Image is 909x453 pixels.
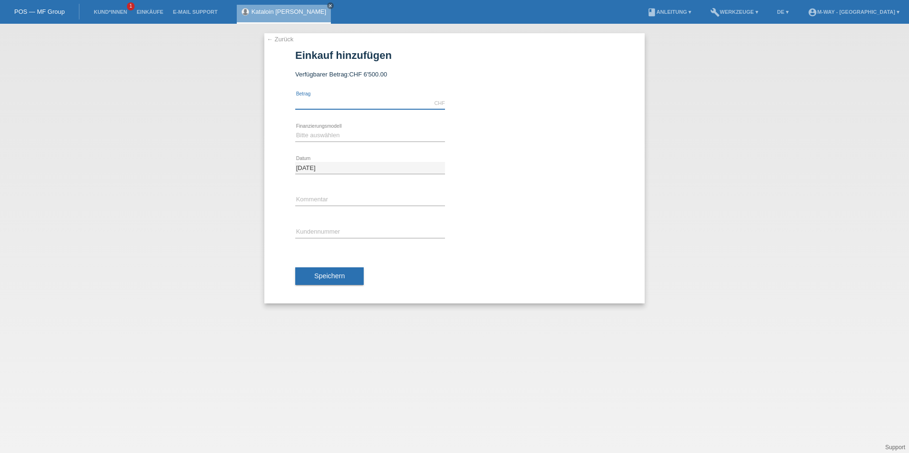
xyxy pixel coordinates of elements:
[251,8,327,15] a: Kataloin [PERSON_NAME]
[803,9,904,15] a: account_circlem-way - [GEOGRAPHIC_DATA] ▾
[89,9,132,15] a: Kund*innen
[132,9,168,15] a: Einkäufe
[328,3,333,8] i: close
[710,8,720,17] i: build
[295,71,614,78] div: Verfügbarer Betrag:
[885,444,905,451] a: Support
[327,2,334,9] a: close
[349,71,387,78] span: CHF 6'500.00
[127,2,135,10] span: 1
[295,267,364,285] button: Speichern
[808,8,817,17] i: account_circle
[314,272,345,280] span: Speichern
[295,49,614,61] h1: Einkauf hinzufügen
[168,9,222,15] a: E-Mail Support
[647,8,657,17] i: book
[14,8,65,15] a: POS — MF Group
[642,9,696,15] a: bookAnleitung ▾
[434,100,445,106] div: CHF
[773,9,793,15] a: DE ▾
[706,9,763,15] a: buildWerkzeuge ▾
[267,36,293,43] a: ← Zurück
